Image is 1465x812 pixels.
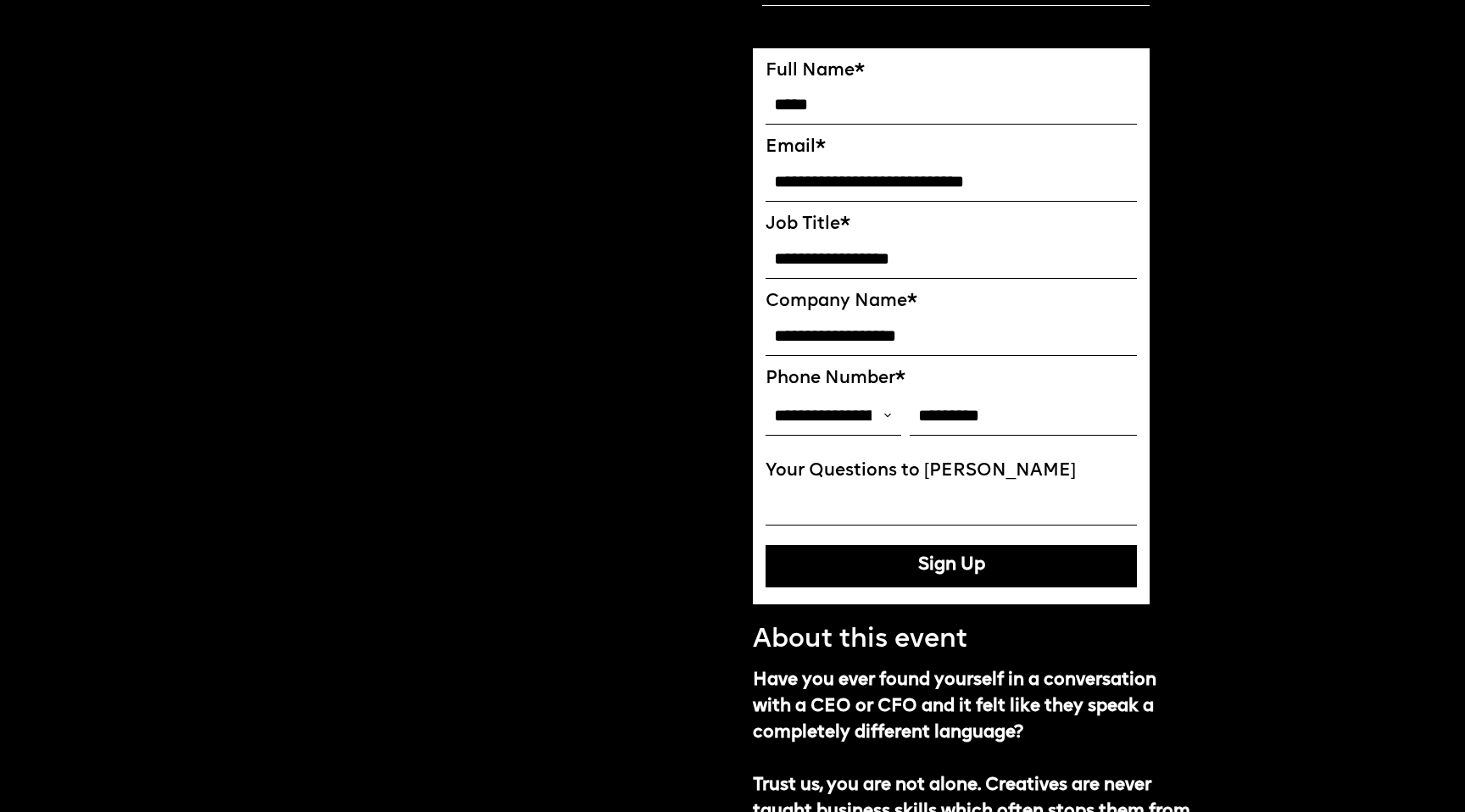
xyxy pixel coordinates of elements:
[766,292,1137,313] label: Company Name
[753,624,1150,658] p: About this event
[766,214,1137,236] label: Job Title
[766,545,1137,587] button: Sign Up
[766,369,1137,390] label: Phone Number
[766,61,1137,82] label: Full Name
[766,137,1137,159] label: Email
[766,461,1137,482] label: Your Questions to [PERSON_NAME]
